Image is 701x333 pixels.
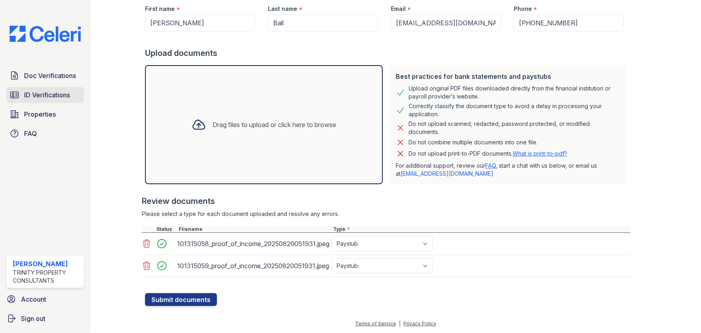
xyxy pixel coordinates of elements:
a: [EMAIL_ADDRESS][DOMAIN_NAME] [401,170,493,177]
div: Drag files to upload or click here to browse [213,120,336,129]
a: ID Verifications [6,87,84,103]
div: Upload original PDF files downloaded directly from the financial institution or payroll provider’... [409,84,621,101]
div: | [399,321,401,327]
div: Type [331,226,630,232]
div: Review documents [142,195,630,207]
label: Email [391,5,406,13]
div: Filename [177,226,331,232]
div: Status [155,226,177,232]
div: Please select a type for each document uploaded and resolve any errors. [142,210,630,218]
span: FAQ [24,129,37,138]
div: Upload documents [145,47,630,59]
span: Doc Verifications [24,71,76,80]
div: Do not combine multiple documents into one file. [409,138,538,147]
a: Account [3,291,87,307]
a: Terms of Service [355,321,396,327]
p: Do not upload print-to-PDF documents. [409,150,567,158]
button: Submit documents [145,293,217,306]
a: FAQ [485,162,496,169]
div: 101315058_proof_of_income_20250820051931.jpeg [177,237,328,250]
label: Last name [268,5,297,13]
label: Phone [514,5,532,13]
p: For additional support, review our , start a chat with us below, or email us at [396,162,621,178]
a: FAQ [6,125,84,142]
a: Doc Verifications [6,68,84,84]
div: Correctly classify the document type to avoid a delay in processing your application. [409,102,621,118]
div: [PERSON_NAME] [13,259,81,269]
div: 101315059_proof_of_income_20250820051931.jpeg [177,259,328,272]
div: Trinity Property Consultants [13,269,81,285]
img: CE_Logo_Blue-a8612792a0a2168367f1c8372b55b34899dd931a85d93a1a3d3e32e68fde9ad4.png [3,26,87,42]
div: Best practices for bank statements and paystubs [396,72,621,81]
a: Sign out [3,310,87,327]
a: Properties [6,106,84,122]
a: What is print-to-pdf? [513,150,567,157]
a: Privacy Policy [403,321,436,327]
span: ID Verifications [24,90,70,100]
span: Account [21,294,46,304]
span: Sign out [21,314,45,323]
div: Do not upload scanned, redacted, password protected, or modified documents. [409,120,621,136]
span: Properties [24,109,56,119]
label: First name [145,5,175,13]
